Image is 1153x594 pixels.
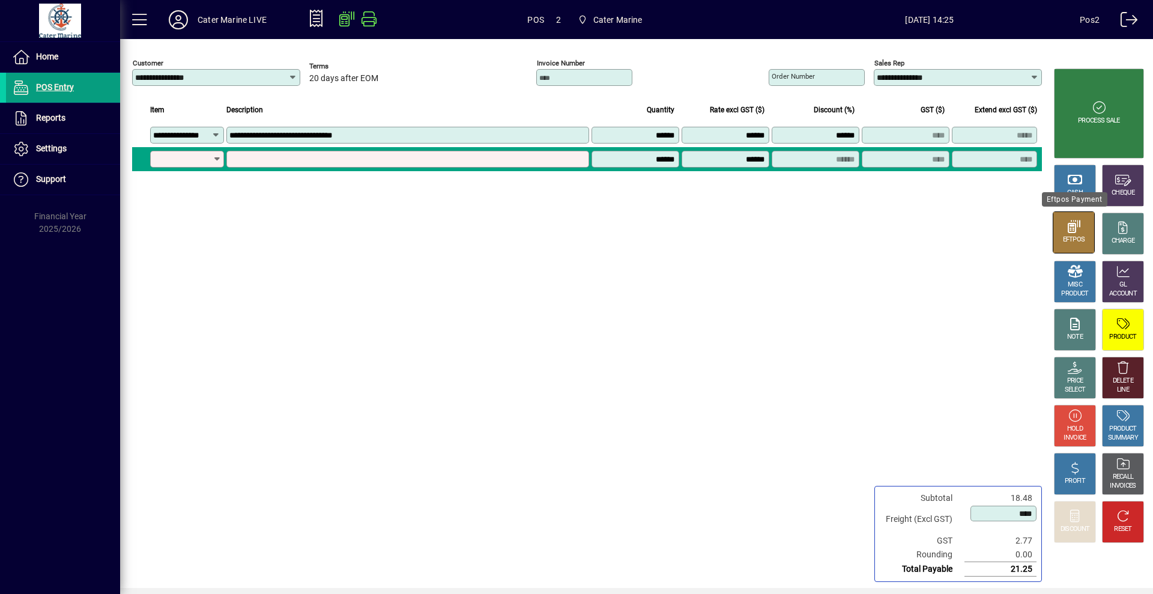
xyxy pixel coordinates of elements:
[880,491,964,505] td: Subtotal
[36,82,74,92] span: POS Entry
[226,103,263,117] span: Description
[133,59,163,67] mat-label: Customer
[814,103,855,117] span: Discount (%)
[1117,386,1129,395] div: LINE
[1113,377,1133,386] div: DELETE
[1063,235,1085,244] div: EFTPOS
[527,10,544,29] span: POS
[880,534,964,548] td: GST
[1109,425,1136,434] div: PRODUCT
[1065,386,1086,395] div: SELECT
[1064,434,1086,443] div: INVOICE
[573,9,647,31] span: Cater Marine
[1067,425,1083,434] div: HOLD
[36,174,66,184] span: Support
[647,103,674,117] span: Quantity
[975,103,1037,117] span: Extend excl GST ($)
[1065,477,1085,486] div: PROFIT
[36,113,65,123] span: Reports
[1114,525,1132,534] div: RESET
[593,10,643,29] span: Cater Marine
[880,562,964,577] td: Total Payable
[150,103,165,117] span: Item
[1078,117,1120,126] div: PROCESS SALE
[309,74,378,83] span: 20 days after EOM
[1112,189,1134,198] div: CHEQUE
[874,59,904,67] mat-label: Sales rep
[1109,333,1136,342] div: PRODUCT
[6,103,120,133] a: Reports
[1119,280,1127,289] div: GL
[1080,10,1100,29] div: Pos2
[1109,289,1137,299] div: ACCOUNT
[537,59,585,67] mat-label: Invoice number
[964,562,1036,577] td: 21.25
[921,103,945,117] span: GST ($)
[1112,237,1135,246] div: CHARGE
[964,534,1036,548] td: 2.77
[1067,377,1083,386] div: PRICE
[36,144,67,153] span: Settings
[1112,2,1138,41] a: Logout
[6,165,120,195] a: Support
[1108,434,1138,443] div: SUMMARY
[36,52,58,61] span: Home
[772,72,815,80] mat-label: Order number
[880,505,964,534] td: Freight (Excl GST)
[1110,482,1136,491] div: INVOICES
[1067,333,1083,342] div: NOTE
[779,10,1080,29] span: [DATE] 14:25
[198,10,267,29] div: Cater Marine LIVE
[6,134,120,164] a: Settings
[309,62,381,70] span: Terms
[880,548,964,562] td: Rounding
[159,9,198,31] button: Profile
[1042,192,1107,207] div: Eftpos Payment
[556,10,561,29] span: 2
[710,103,764,117] span: Rate excl GST ($)
[964,548,1036,562] td: 0.00
[1067,189,1083,198] div: CASH
[1113,473,1134,482] div: RECALL
[6,42,120,72] a: Home
[1068,280,1082,289] div: MISC
[1061,525,1089,534] div: DISCOUNT
[964,491,1036,505] td: 18.48
[1061,289,1088,299] div: PRODUCT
